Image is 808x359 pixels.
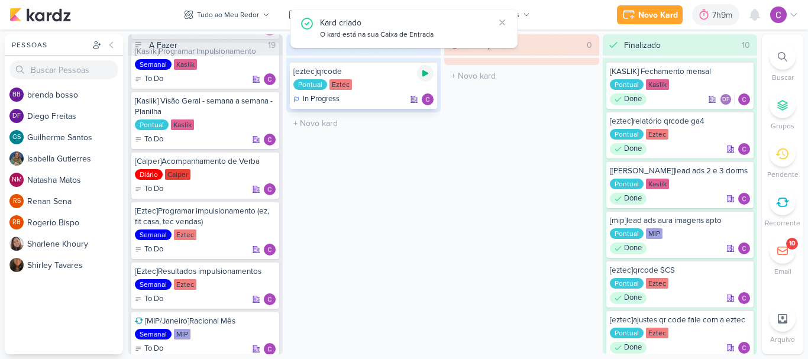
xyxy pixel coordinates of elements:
[610,66,751,77] div: [KASLIK] Fechamento mensal
[9,60,118,79] input: Buscar Pessoas
[27,216,123,229] div: R o g e r i o B i s p o
[624,342,642,354] p: Done
[646,79,669,90] div: Kaslik
[135,279,172,290] div: Semanal
[624,242,642,254] p: Done
[149,39,177,51] div: A Fazer
[144,244,163,255] p: To Do
[264,73,276,85] div: Responsável: Carlos Lima
[135,119,169,130] div: Pontual
[646,228,662,239] div: MIP
[610,328,644,338] div: Pontual
[738,93,750,105] img: Carlos Lima
[722,97,729,103] p: DF
[738,242,750,254] div: Responsável: Carlos Lima
[624,193,642,205] p: Done
[422,93,434,105] div: Responsável: Carlos Lima
[624,39,661,51] div: Finalizado
[738,193,750,205] div: Responsável: Carlos Lima
[9,109,24,123] div: Diego Freitas
[171,119,194,130] div: Kaslik
[12,219,21,226] p: RB
[738,242,750,254] img: Carlos Lima
[610,242,647,254] div: Done
[9,40,90,50] div: Pessoas
[646,278,668,289] div: Eztec
[624,292,642,304] p: Done
[174,329,190,339] div: MIP
[135,266,276,277] div: [Eztec]Resultados impulsionamentos
[610,166,751,176] div: [kaslik]lead ads 2 e 3 dorms
[610,315,751,325] div: [eztec]ajustes qr code fale com a eztec
[624,93,642,105] p: Done
[646,328,668,338] div: Eztec
[770,7,787,23] img: Carlos Lima
[329,79,352,90] div: Eztec
[144,134,163,145] p: To Do
[264,134,276,145] div: Responsável: Carlos Lima
[264,343,276,355] div: Responsável: Carlos Lima
[610,292,647,304] div: Done
[289,115,439,132] input: + Novo kard
[738,143,750,155] img: Carlos Lima
[144,343,163,355] p: To Do
[422,93,434,105] img: Carlos Lima
[767,169,799,180] p: Pendente
[720,93,732,105] div: Diego Freitas
[638,9,678,21] div: Novo Kard
[135,134,163,145] div: To Do
[646,129,668,140] div: Eztec
[610,93,647,105] div: Done
[27,131,123,144] div: G u i l h e r m e S a n t o s
[174,229,196,240] div: Eztec
[12,177,22,183] p: NM
[610,342,647,354] div: Done
[135,244,163,255] div: To Do
[144,183,163,195] p: To Do
[293,66,434,77] div: [eztec]qrcode
[12,92,21,98] p: bb
[293,93,340,105] div: In Progress
[9,151,24,166] img: Isabella Gutierres
[9,8,71,22] img: kardz.app
[610,129,644,140] div: Pontual
[174,59,197,70] div: Kaslik
[303,93,340,105] p: In Progress
[610,265,751,276] div: [eztec]qrcode SCS
[738,292,750,304] img: Carlos Lima
[762,44,803,83] li: Ctrl + F
[12,134,21,141] p: GS
[135,59,172,70] div: Semanal
[771,121,794,131] p: Grupos
[264,73,276,85] img: Carlos Lima
[264,244,276,255] div: Responsável: Carlos Lima
[264,293,276,305] img: Carlos Lima
[135,329,172,339] div: Semanal
[135,206,276,227] div: [Eztec]Programar impulsionamento (ez, fit casa, tec vendas)
[582,39,597,51] div: 0
[135,169,163,180] div: Diário
[9,194,24,208] div: Renan Sena
[774,266,791,277] p: Email
[135,183,163,195] div: To Do
[135,316,276,326] div: [MIP/Janeiro]Racional Mês
[264,183,276,195] img: Carlos Lima
[320,17,494,29] div: Kard criado
[789,239,796,248] div: 10
[165,169,190,180] div: Calper
[27,195,123,208] div: R e n a n S e n a
[9,215,24,229] div: Rogerio Bispo
[646,179,669,189] div: Kaslik
[135,96,276,117] div: [Kaslik] Visão Geral - semana a semana - Planilha
[738,143,750,155] div: Responsável: Carlos Lima
[772,72,794,83] p: Buscar
[13,198,21,205] p: RS
[264,293,276,305] div: Responsável: Carlos Lima
[737,39,755,51] div: 10
[174,279,196,290] div: Eztec
[610,179,644,189] div: Pontual
[610,79,644,90] div: Pontual
[135,293,163,305] div: To Do
[765,218,800,228] p: Recorrente
[738,292,750,304] div: Responsável: Carlos Lima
